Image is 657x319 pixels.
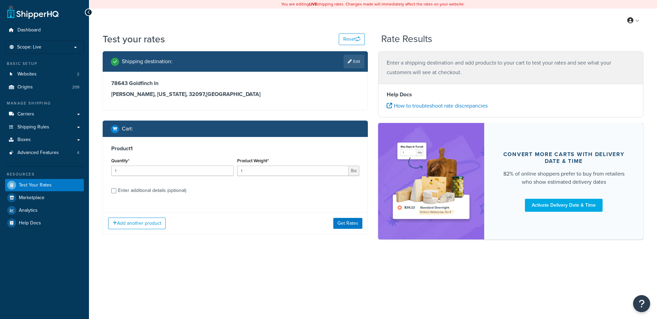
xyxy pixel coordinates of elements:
li: Origins [5,81,84,94]
span: Marketplace [19,195,44,201]
a: Websites2 [5,68,84,81]
button: Add another product [108,218,166,229]
span: 2 [77,71,79,77]
h3: Product 1 [111,145,359,152]
span: 4 [77,150,79,156]
div: Convert more carts with delivery date & time [501,151,627,165]
div: Enter additional details (optional) [118,186,186,195]
a: Shipping Rules [5,121,84,134]
span: Websites [17,71,37,77]
a: Advanced Features4 [5,147,84,159]
a: Marketplace [5,192,84,204]
a: Test Your Rates [5,179,84,191]
p: Enter a shipping destination and add products to your cart to test your rates and see what your c... [387,58,635,77]
a: Origins209 [5,81,84,94]
label: Quantity* [111,158,129,163]
button: Open Resource Center [633,295,650,312]
span: Advanced Features [17,150,59,156]
a: How to troubleshoot rate discrepancies [387,102,488,110]
span: Shipping Rules [17,124,49,130]
div: 82% of online shoppers prefer to buy from retailers who show estimated delivery dates [501,170,627,186]
h4: Help Docs [387,91,635,99]
span: 209 [72,84,79,90]
div: Manage Shipping [5,100,84,106]
h1: Test your rates [103,32,165,46]
li: Advanced Features [5,147,84,159]
span: Help Docs [19,220,41,226]
a: Help Docs [5,217,84,229]
a: Dashboard [5,24,84,37]
img: feature-image-ddt-36eae7f7280da8017bfb280eaccd9c446f90b1fe08728e4019434db127062ab4.png [388,133,474,229]
div: Basic Setup [5,61,84,67]
span: Carriers [17,111,34,117]
span: lbs [349,166,359,176]
h3: [PERSON_NAME], [US_STATE], 32097 , [GEOGRAPHIC_DATA] [111,91,359,98]
h3: 78643 Goldfinch ln [111,80,359,87]
a: Edit [344,55,364,68]
a: Activate Delivery Date & Time [525,199,603,212]
input: 0.00 [237,166,349,176]
button: Reset [339,33,365,45]
a: Analytics [5,204,84,217]
span: Dashboard [17,27,41,33]
span: Boxes [17,137,31,143]
span: Origins [17,84,33,90]
input: 0 [111,166,234,176]
h2: Shipping destination : [122,58,172,65]
input: Enter additional details (optional) [111,188,116,193]
span: Analytics [19,208,38,213]
span: Test Your Rates [19,182,52,188]
b: LIVE [309,1,317,7]
div: Resources [5,171,84,177]
h2: Cart : [122,126,133,132]
button: Get Rates [333,218,362,229]
h2: Rate Results [381,34,432,44]
label: Product Weight* [237,158,269,163]
a: Boxes [5,134,84,146]
span: Scope: Live [17,44,41,50]
a: Carriers [5,108,84,121]
li: Websites [5,68,84,81]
